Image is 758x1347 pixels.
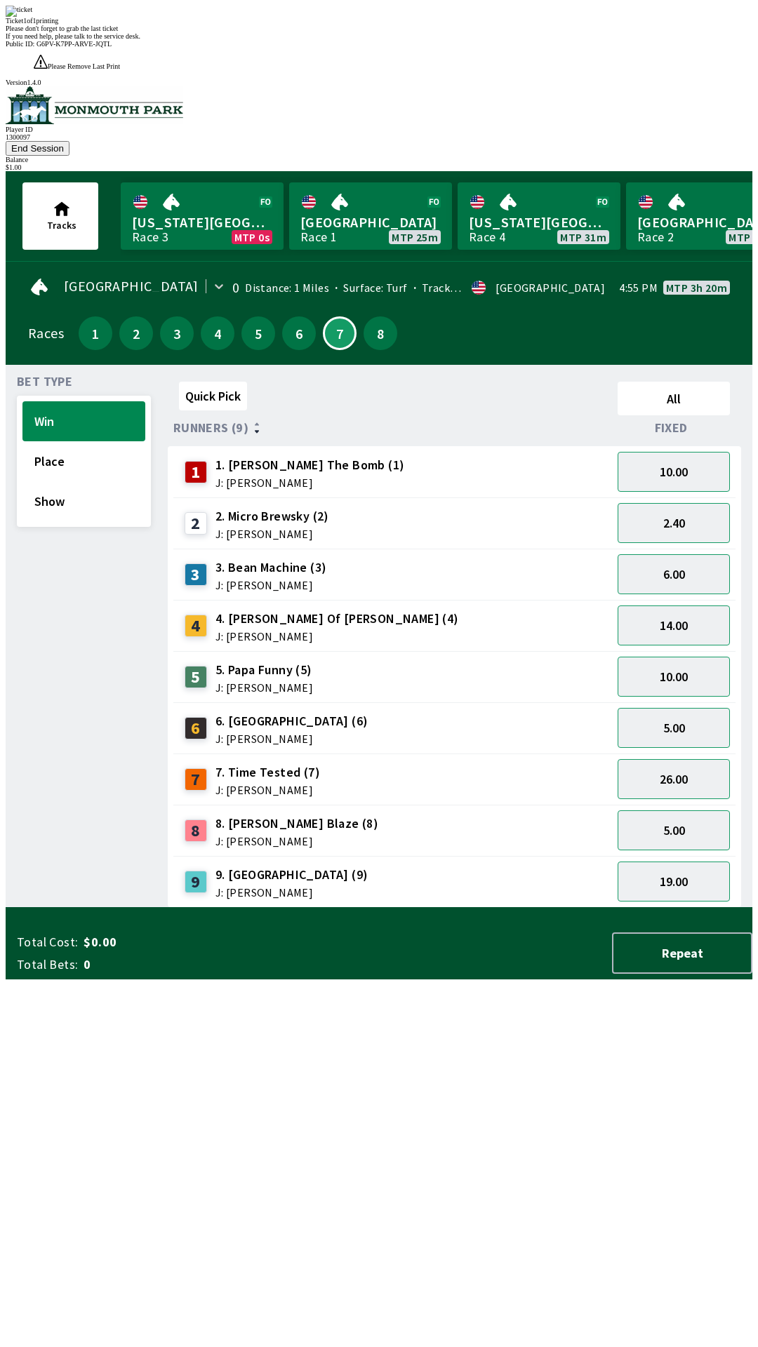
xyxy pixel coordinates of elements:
[201,316,234,350] button: 4
[245,281,329,295] span: Distance: 1 Miles
[618,452,730,492] button: 10.00
[660,771,688,787] span: 26.00
[6,163,752,171] div: $ 1.00
[6,79,752,86] div: Version 1.4.0
[619,282,658,293] span: 4:55 PM
[34,453,133,469] span: Place
[364,316,397,350] button: 8
[618,605,730,645] button: 14.00
[6,156,752,163] div: Balance
[215,733,368,744] span: J: [PERSON_NAME]
[185,512,207,535] div: 2
[392,232,438,243] span: MTP 25m
[22,441,145,481] button: Place
[22,182,98,250] button: Tracks
[6,40,752,48] div: Public ID:
[215,763,320,782] span: 7. Time Tested (7)
[34,413,133,429] span: Win
[215,784,320,796] span: J: [PERSON_NAME]
[663,720,685,736] span: 5.00
[215,477,405,488] span: J: [PERSON_NAME]
[215,558,327,577] span: 3. Bean Machine (3)
[624,391,724,407] span: All
[286,328,312,338] span: 6
[282,316,316,350] button: 6
[612,932,752,974] button: Repeat
[204,328,231,338] span: 4
[185,717,207,739] div: 6
[329,281,408,295] span: Surface: Turf
[215,631,459,642] span: J: [PERSON_NAME]
[6,32,140,40] span: If you need help, please talk to the service desk.
[232,282,239,293] div: 0
[82,328,109,338] span: 1
[6,126,752,133] div: Player ID
[64,281,199,292] span: [GEOGRAPHIC_DATA]
[47,219,77,232] span: Tracks
[215,456,405,474] span: 1. [PERSON_NAME] The Bomb (1)
[215,836,378,847] span: J: [PERSON_NAME]
[185,388,241,404] span: Quick Pick
[215,682,313,693] span: J: [PERSON_NAME]
[132,232,168,243] div: Race 3
[408,281,531,295] span: Track Condition: Firm
[215,712,368,730] span: 6. [GEOGRAPHIC_DATA] (6)
[6,133,752,141] div: 1300097
[17,956,78,973] span: Total Bets:
[185,461,207,483] div: 1
[84,934,305,951] span: $0.00
[36,40,112,48] span: G6PV-K7PP-ARVE-JQTL
[215,815,378,833] span: 8. [PERSON_NAME] Blaze (8)
[6,25,752,32] div: Please don't forget to grab the last ticket
[215,507,329,525] span: 2. Micro Brewsky (2)
[660,873,688,890] span: 19.00
[663,515,685,531] span: 2.40
[289,182,452,250] a: [GEOGRAPHIC_DATA]Race 1MTP 25m
[241,316,275,350] button: 5
[185,871,207,893] div: 9
[245,328,272,338] span: 5
[496,282,605,293] div: [GEOGRAPHIC_DATA]
[637,232,674,243] div: Race 2
[215,610,459,628] span: 4. [PERSON_NAME] Of [PERSON_NAME] (4)
[123,328,149,338] span: 2
[34,493,133,509] span: Show
[323,316,357,350] button: 7
[469,213,609,232] span: [US_STATE][GEOGRAPHIC_DATA]
[179,382,247,410] button: Quick Pick
[17,934,78,951] span: Total Cost:
[666,282,727,293] span: MTP 3h 20m
[300,213,441,232] span: [GEOGRAPHIC_DATA]
[300,232,337,243] div: Race 1
[48,62,120,70] span: Please Remove Last Print
[215,661,313,679] span: 5. Papa Funny (5)
[618,657,730,697] button: 10.00
[185,768,207,791] div: 7
[215,528,329,540] span: J: [PERSON_NAME]
[618,810,730,850] button: 5.00
[660,464,688,480] span: 10.00
[618,759,730,799] button: 26.00
[618,708,730,748] button: 5.00
[660,617,688,634] span: 14.00
[618,382,730,415] button: All
[22,481,145,521] button: Show
[22,401,145,441] button: Win
[6,141,69,156] button: End Session
[28,328,64,339] div: Races
[618,503,730,543] button: 2.40
[625,945,740,961] span: Repeat
[173,421,612,435] div: Runners (9)
[663,822,685,838] span: 5.00
[660,669,688,685] span: 10.00
[79,316,112,350] button: 1
[618,862,730,902] button: 19.00
[6,86,183,124] img: venue logo
[367,328,394,338] span: 8
[17,376,72,387] span: Bet Type
[6,6,32,17] img: ticket
[132,213,272,232] span: [US_STATE][GEOGRAPHIC_DATA]
[173,422,248,434] span: Runners (9)
[618,554,730,594] button: 6.00
[84,956,305,973] span: 0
